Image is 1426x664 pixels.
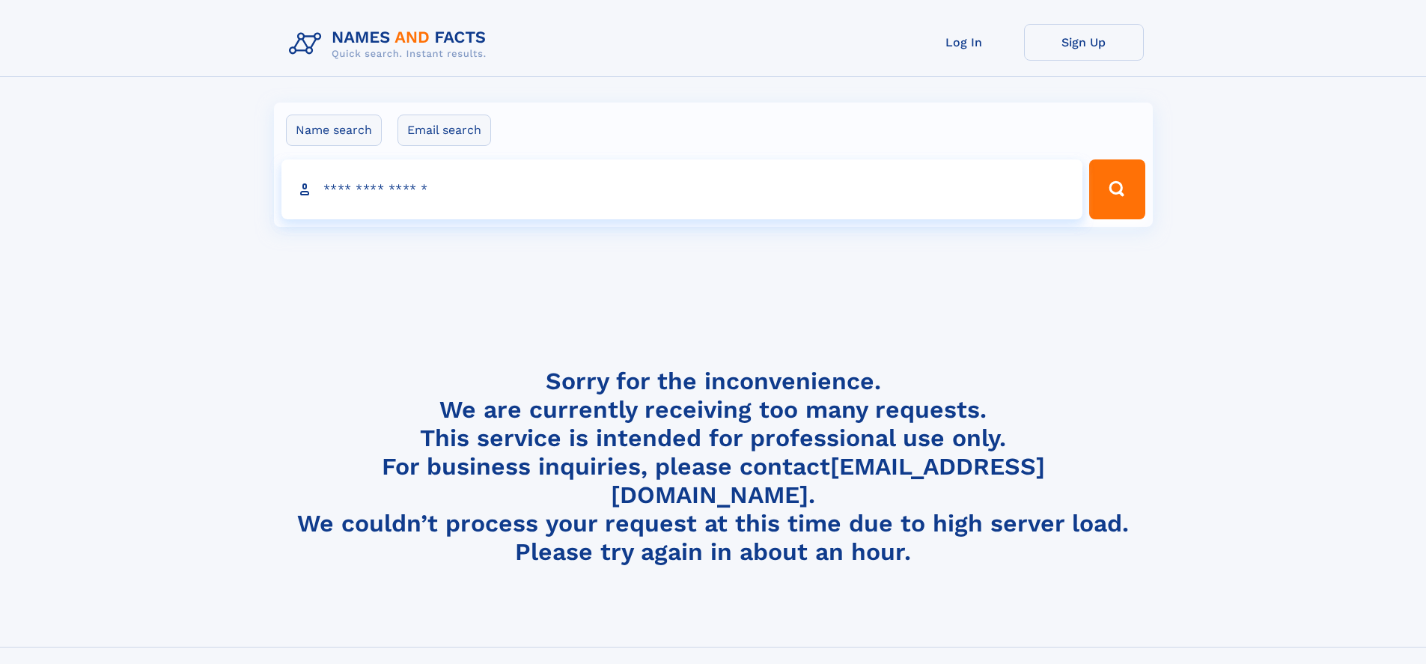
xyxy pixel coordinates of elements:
[1024,24,1144,61] a: Sign Up
[286,115,382,146] label: Name search
[283,367,1144,567] h4: Sorry for the inconvenience. We are currently receiving too many requests. This service is intend...
[281,159,1083,219] input: search input
[904,24,1024,61] a: Log In
[397,115,491,146] label: Email search
[1089,159,1145,219] button: Search Button
[611,452,1045,509] a: [EMAIL_ADDRESS][DOMAIN_NAME]
[283,24,499,64] img: Logo Names and Facts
